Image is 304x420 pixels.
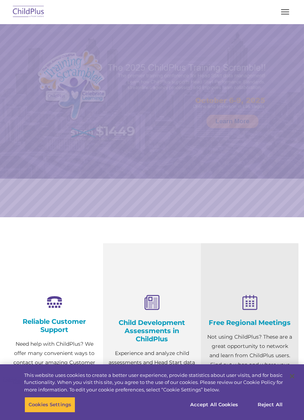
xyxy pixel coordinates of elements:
button: Accept All Cookies [186,397,242,413]
img: ChildPlus by Procare Solutions [11,3,46,21]
button: Close [284,368,300,384]
button: Reject All [247,397,293,413]
a: Learn More [206,115,258,128]
h4: Free Regional Meetings [206,319,293,327]
div: This website uses cookies to create a better user experience, provide statistics about user visit... [24,372,283,394]
p: Experience and analyze child assessments and Head Start data management in one system with zero c... [109,349,195,404]
h4: Child Development Assessments in ChildPlus [109,319,195,343]
button: Cookies Settings [24,397,75,413]
h4: Reliable Customer Support [11,318,98,334]
p: Not using ChildPlus? These are a great opportunity to network and learn from ChildPlus users. Fin... [206,332,293,379]
p: Need help with ChildPlus? We offer many convenient ways to contact our amazing Customer Support r... [11,339,98,404]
